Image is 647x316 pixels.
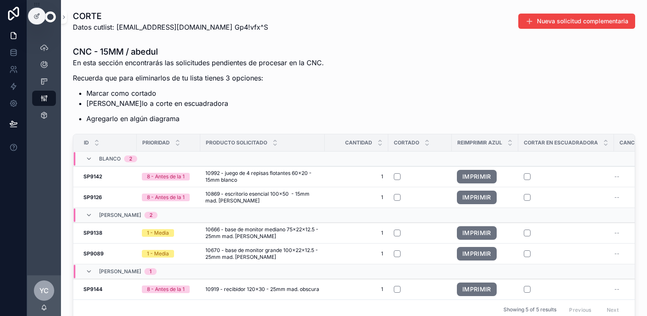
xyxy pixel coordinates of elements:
[457,170,497,183] a: IMPRIMIR
[83,230,102,236] strong: SP9138
[330,194,383,201] span: 1
[457,191,497,204] a: IMPRIMIR
[83,194,102,200] strong: SP9126
[457,226,497,240] a: IMPRIMIR
[503,306,556,313] span: Showing 5 of 5 results
[330,173,383,180] span: 1
[205,226,320,240] span: 10666 - base de monitor mediano 75x22x12.5 - 25mm mad. [PERSON_NAME]
[205,286,319,293] span: 10919 - recibidor 120x30 - 25mm mad. obscura
[39,286,49,296] span: YC
[205,247,320,261] span: 10670 - base de monitor grande 100x22x12.5 - 25mm mad. [PERSON_NAME]
[149,212,152,219] div: 2
[149,268,152,275] div: 1
[147,229,169,237] div: 1 - Media
[147,286,185,293] div: 8 - Antes de la 1
[73,46,324,58] h1: CNC - 15MM / abedul
[86,98,324,108] p: [PERSON_NAME]lo a corte en escuadradora
[99,155,121,162] span: Blanco
[86,88,324,98] li: Marcar como cortado
[84,139,89,146] span: ID
[205,191,320,204] span: 10869 - escritorio esencial 100x50 - 15mm mad. [PERSON_NAME]
[345,139,372,146] span: Cantidad
[537,17,628,25] span: Nueva solicitud complementaria
[457,247,497,261] a: IMPRIMIR
[205,170,320,183] span: 10992 - juego de 4 repisas flotantes 60x20 - 15mm blanco
[142,139,170,146] span: Prioridad
[73,10,268,22] h1: CORTE
[83,173,102,180] strong: SP9142
[129,155,132,162] div: 2
[83,250,104,257] strong: SP9089
[99,212,141,219] span: [PERSON_NAME]
[518,14,635,29] button: Nueva solicitud complementaria
[330,230,383,236] span: 1
[99,268,141,275] span: [PERSON_NAME]
[614,194,619,201] span: --
[330,286,383,293] span: 1
[330,250,383,257] span: 1
[73,73,324,83] p: Recuerda que para eliminarlos de tu lista tienes 3 opciones:
[614,286,619,293] span: --
[394,139,419,146] span: Cortado
[73,22,268,32] span: Datos cutlist: [EMAIL_ADDRESS][DOMAIN_NAME] Gp4!vfx^S
[524,139,598,146] span: Cortar en escuadradora
[27,34,61,134] div: scrollable content
[614,250,619,257] span: --
[86,114,324,124] p: Agregarlo en algún diagrama
[457,283,497,296] a: IMPRIMIR
[73,58,324,68] p: En esta sección encontrarás las solicitudes pendientes de procesar en la CNC.
[147,194,185,201] div: 8 - Antes de la 1
[83,286,102,292] strong: SP9144
[147,250,169,258] div: 1 - Media
[457,139,502,146] span: Reimprimir Azul
[614,173,619,180] span: --
[147,173,185,180] div: 8 - Antes de la 1
[206,139,267,146] span: Producto solicitado
[614,230,619,236] span: --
